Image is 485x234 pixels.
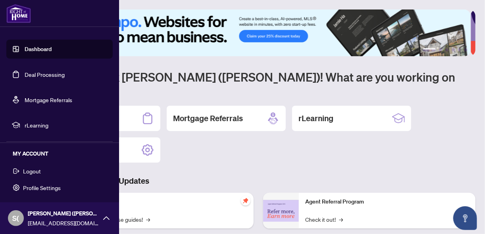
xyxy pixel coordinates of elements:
h2: rLearning [298,113,333,124]
span: pushpin [241,196,250,205]
span: rLearning [25,121,107,129]
span: Logout [23,165,41,177]
button: 6 [464,48,468,51]
h1: Welcome back [PERSON_NAME] ([PERSON_NAME])! What are you working on [DATE]? [41,69,475,99]
button: 3 [445,48,448,51]
a: Deal Processing [25,71,65,78]
span: [PERSON_NAME] ([PERSON_NAME]) [PERSON_NAME] [28,209,99,218]
span: S( [13,213,19,224]
a: Mortgage Referrals [25,96,72,103]
img: logo [6,4,31,23]
span: Profile Settings [23,181,61,194]
button: Profile Settings [6,181,113,194]
span: → [339,215,343,224]
span: → [146,215,150,224]
button: 5 [458,48,461,51]
h5: MY ACCOUNT [13,149,113,158]
p: Agent Referral Program [305,198,469,206]
button: 2 [439,48,442,51]
a: Check it out!→ [305,215,343,224]
span: [EMAIL_ADDRESS][DOMAIN_NAME] [28,219,99,227]
img: Slide 0 [41,10,471,56]
button: Logout [6,164,113,178]
img: Agent Referral Program [263,200,299,222]
button: 4 [452,48,455,51]
h3: Brokerage & Industry Updates [41,175,475,186]
p: Self-Help [83,198,247,206]
h2: Mortgage Referrals [173,113,243,124]
a: Dashboard [25,46,52,53]
button: Open asap [453,206,477,230]
button: 1 [423,48,436,51]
